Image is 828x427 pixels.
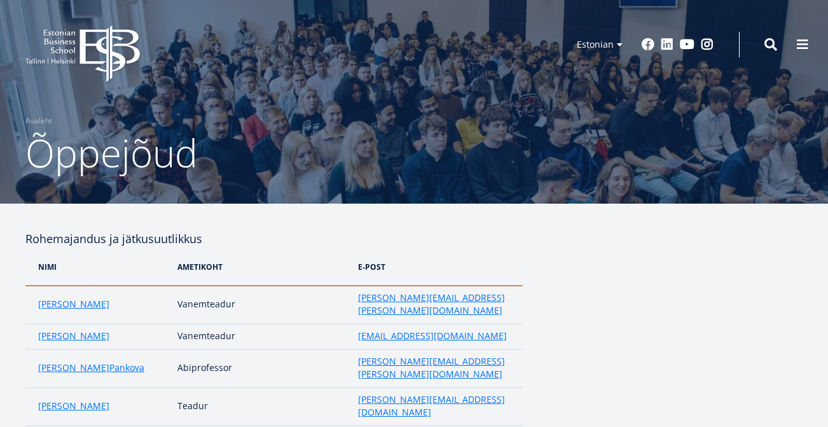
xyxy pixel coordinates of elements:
span: Õppejõud [25,127,198,179]
a: [PERSON_NAME] [38,361,109,374]
a: [EMAIL_ADDRESS][DOMAIN_NAME] [358,330,507,342]
a: [PERSON_NAME] [38,298,109,311]
a: [PERSON_NAME][EMAIL_ADDRESS][PERSON_NAME][DOMAIN_NAME] [358,291,510,317]
td: Vanemteadur [171,286,352,324]
a: [PERSON_NAME][EMAIL_ADDRESS][DOMAIN_NAME] [358,393,510,419]
a: Youtube [680,38,694,51]
a: Pankova [109,361,144,374]
th: e-post [352,248,523,286]
th: NIMi [25,248,171,286]
td: Vanemteadur [171,324,352,349]
a: [PERSON_NAME][EMAIL_ADDRESS][PERSON_NAME][DOMAIN_NAME] [358,355,510,381]
td: Abiprofessor [171,349,352,388]
a: Instagram [701,38,714,51]
a: [PERSON_NAME] [38,330,109,342]
a: Linkedin [661,38,673,51]
td: Teadur [171,388,352,426]
a: Avaleht [25,115,52,127]
th: Ametikoht [171,248,352,286]
h4: Rohemajandus ja jätkusuutlikkus [25,229,523,248]
a: Facebook [642,38,654,51]
a: [PERSON_NAME] [38,400,109,412]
